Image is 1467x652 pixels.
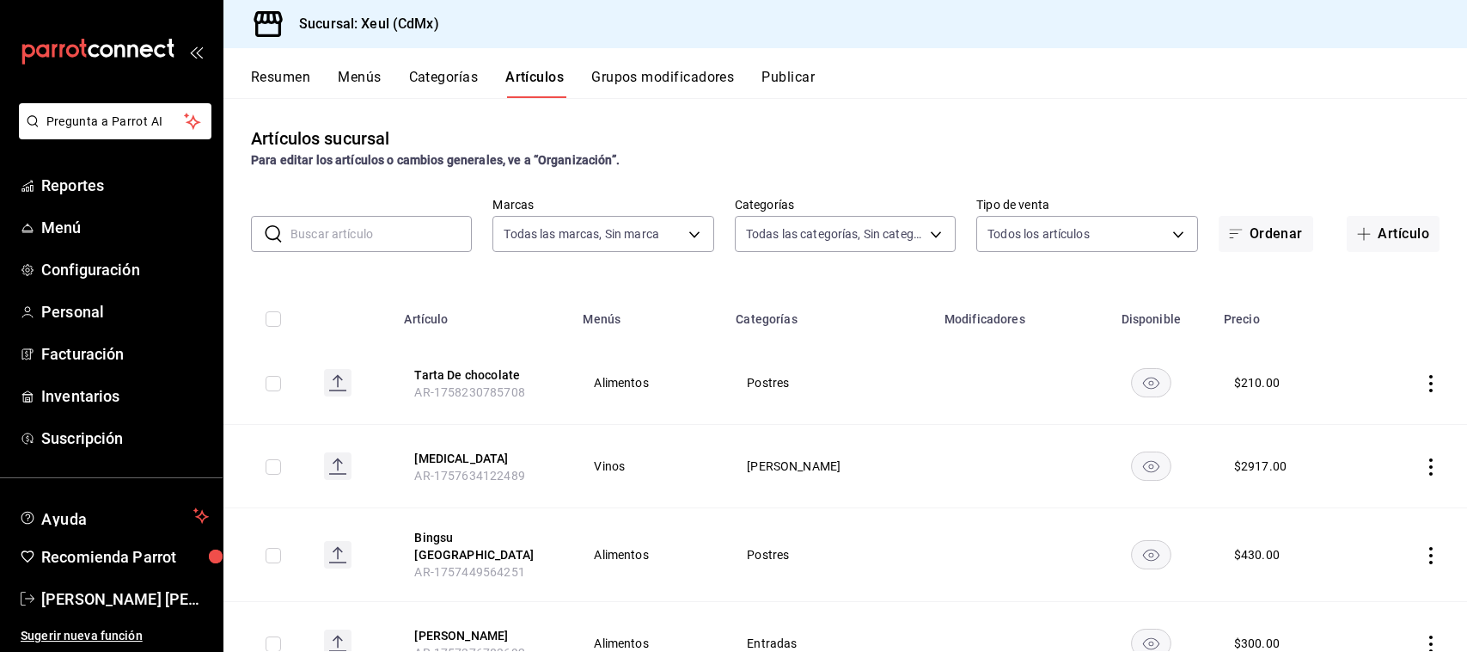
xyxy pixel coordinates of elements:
th: Modificadores [934,286,1089,341]
span: Ayuda [41,506,186,526]
button: edit-product-location [414,627,552,644]
span: Recomienda Parrot [41,545,209,569]
th: Precio [1213,286,1367,341]
div: navigation tabs [251,69,1467,98]
span: Suscripción [41,427,209,450]
span: Todos los artículos [987,225,1090,243]
span: Postres [747,377,913,389]
span: Personal [41,300,209,323]
th: Artículo [394,286,572,341]
span: [PERSON_NAME] [747,460,913,472]
span: Configuración [41,258,209,281]
span: Alimentos [594,377,704,389]
div: Artículos sucursal [251,126,389,151]
label: Marcas [492,199,713,211]
span: Pregunta a Parrot AI [46,113,185,131]
div: $ 210.00 [1234,374,1280,391]
a: Pregunta a Parrot AI [12,125,211,143]
button: Artículos [505,69,564,98]
input: Buscar artículo [290,217,472,251]
span: Facturación [41,342,209,366]
button: Resumen [251,69,310,98]
label: Categorías [735,199,956,211]
span: Reportes [41,174,209,197]
span: Entradas [747,637,913,649]
button: edit-product-location [414,529,552,563]
button: actions [1422,458,1439,476]
button: edit-product-location [414,450,552,467]
span: Todas las categorías, Sin categoría [746,225,924,243]
button: edit-product-location [414,366,552,384]
span: [PERSON_NAME] [PERSON_NAME] [41,587,209,611]
button: availability-product [1131,452,1171,481]
button: Grupos modificadores [591,69,734,98]
h3: Sucursal: Xeul (CdMx) [285,14,439,34]
th: Disponible [1089,286,1213,341]
span: AR-1758230785708 [414,385,524,399]
div: $ 300.00 [1234,635,1280,652]
button: Publicar [761,69,815,98]
span: Postres [747,549,913,561]
div: $ 430.00 [1234,546,1280,563]
span: AR-1757634122489 [414,469,524,483]
th: Categorías [725,286,934,341]
span: Todas las marcas, Sin marca [504,225,659,243]
button: Categorías [409,69,479,98]
span: AR-1757449564251 [414,565,524,579]
button: availability-product [1131,540,1171,569]
span: Menú [41,216,209,239]
span: Alimentos [594,549,704,561]
th: Menús [572,286,725,341]
strong: Para editar los artículos o cambios generales, ve a “Organización”. [251,153,620,167]
span: Inventarios [41,384,209,408]
span: Vinos [594,460,704,472]
span: Alimentos [594,637,704,649]
label: Tipo de venta [976,199,1197,211]
button: Artículo [1347,216,1439,252]
button: Menús [338,69,381,98]
button: actions [1422,375,1439,392]
button: availability-product [1131,368,1171,397]
div: $ 2917.00 [1234,458,1287,475]
span: Sugerir nueva función [21,627,209,645]
button: Ordenar [1219,216,1313,252]
button: Pregunta a Parrot AI [19,103,211,139]
button: open_drawer_menu [189,45,203,58]
button: actions [1422,547,1439,564]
